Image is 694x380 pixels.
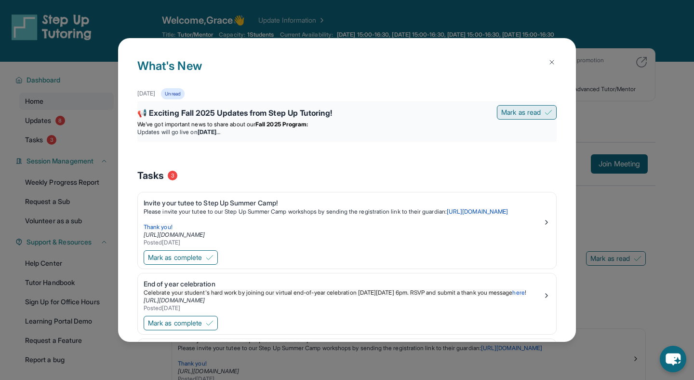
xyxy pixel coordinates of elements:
[660,346,686,372] button: chat-button
[447,208,508,215] a: [URL][DOMAIN_NAME]
[144,250,218,265] button: Mark as complete
[161,88,184,99] div: Unread
[148,318,202,328] span: Mark as complete
[255,121,308,128] strong: Fall 2025 Program:
[144,223,173,231] span: Thank you!
[138,273,556,314] a: End of year celebrationCelebrate your student's hard work by joining our virtual end-of-year cele...
[144,289,512,296] span: Celebrate your student's hard work by joining our virtual end-of-year celebration [DATE][DATE] 6p...
[137,128,557,136] li: Updates will go live on
[144,239,543,246] div: Posted [DATE]
[144,316,218,330] button: Mark as complete
[137,90,155,97] div: [DATE]
[168,171,177,180] span: 3
[545,109,552,116] img: Mark as read
[138,192,556,248] a: Invite your tutee to Step Up Summer Camp!Please invite your tutee to our Step Up Summer Camp work...
[137,121,255,128] span: We’ve got important news to share about our
[137,107,557,121] div: 📢 Exciting Fall 2025 Updates from Step Up Tutoring!
[144,198,543,208] div: Invite your tutee to Step Up Summer Camp!
[497,105,557,120] button: Mark as read
[548,58,556,66] img: Close Icon
[148,253,202,262] span: Mark as complete
[512,289,524,296] a: here
[198,128,220,136] strong: [DATE]
[206,254,214,261] img: Mark as complete
[144,279,543,289] div: End of year celebration
[137,169,164,182] span: Tasks
[144,304,543,312] div: Posted [DATE]
[501,108,541,117] span: Mark as read
[144,208,543,216] p: Please invite your tutee to our Step Up Summer Camp workshops by sending the registration link to...
[137,57,557,88] h1: What's New
[144,289,543,297] p: !
[144,231,205,238] a: [URL][DOMAIN_NAME]
[206,319,214,327] img: Mark as complete
[144,297,205,304] a: [URL][DOMAIN_NAME]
